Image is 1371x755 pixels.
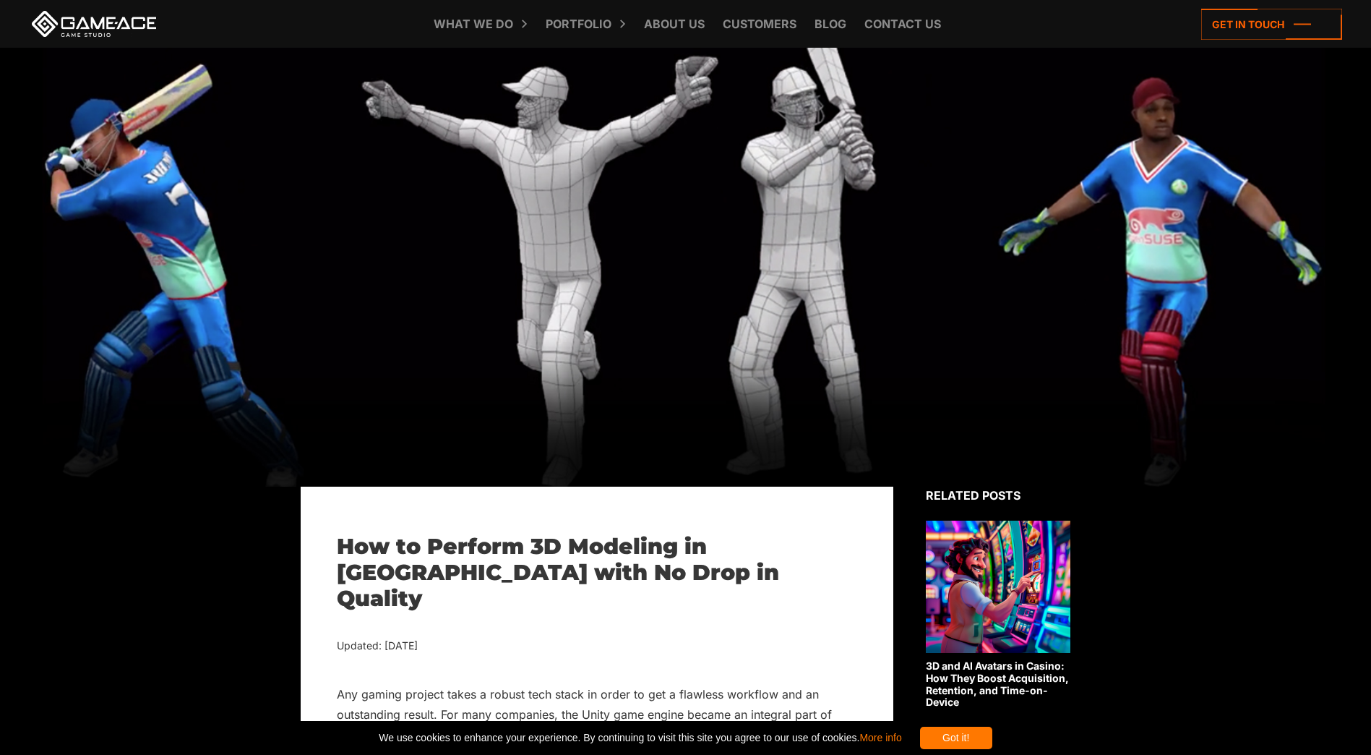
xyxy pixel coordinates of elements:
img: Related [926,521,1070,653]
div: Updated: [DATE] [337,637,857,655]
a: 3D and AI Avatars in Casino: How They Boost Acquisition, Retention, and Time-on-Device [926,521,1070,709]
div: Related posts [926,487,1070,504]
a: More info [859,732,901,743]
span: We use cookies to enhance your experience. By continuing to visit this site you agree to our use ... [379,727,901,749]
div: Got it! [920,727,992,749]
a: Get in touch [1201,9,1342,40]
h1: How to Perform 3D Modeling in [GEOGRAPHIC_DATA] with No Drop in Quality [337,534,857,612]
